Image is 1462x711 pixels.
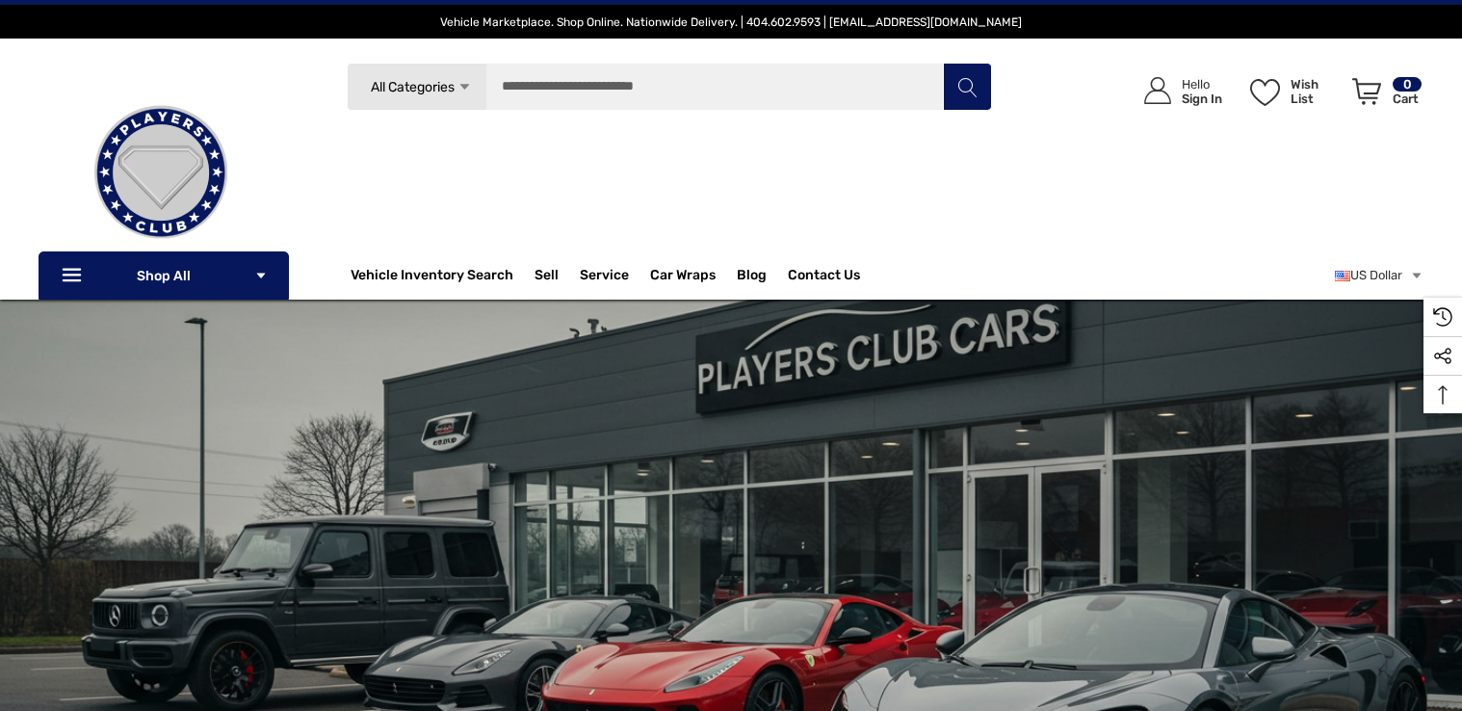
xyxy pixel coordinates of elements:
p: Sign In [1182,92,1222,106]
p: Hello [1182,77,1222,92]
p: Cart [1393,92,1422,106]
a: Vehicle Inventory Search [351,267,513,288]
svg: Wish List [1250,79,1280,106]
svg: Icon User Account [1144,77,1171,104]
svg: Review Your Cart [1352,78,1381,105]
svg: Top [1423,385,1462,405]
a: Blog [737,267,767,288]
img: Players Club | Cars For Sale [65,76,257,269]
a: USD [1335,256,1423,295]
svg: Icon Line [60,265,89,287]
span: Vehicle Marketplace. Shop Online. Nationwide Delivery. | 404.602.9593 | [EMAIL_ADDRESS][DOMAIN_NAME] [440,15,1022,29]
a: Wish List Wish List [1241,58,1344,124]
a: Car Wraps [650,256,737,295]
a: All Categories Icon Arrow Down Icon Arrow Up [347,63,486,111]
svg: Recently Viewed [1433,307,1452,327]
button: Search [943,63,991,111]
a: Sell [535,256,580,295]
a: Sign in [1122,58,1232,124]
a: Contact Us [788,267,860,288]
p: Shop All [39,251,289,300]
span: All Categories [371,79,455,95]
span: Sell [535,267,559,288]
svg: Icon Arrow Down [254,269,268,282]
a: Cart with 0 items [1344,58,1423,133]
a: Service [580,267,629,288]
span: Car Wraps [650,267,716,288]
svg: Icon Arrow Down [457,80,472,94]
svg: Social Media [1433,347,1452,366]
p: 0 [1393,77,1422,92]
p: Wish List [1291,77,1342,106]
